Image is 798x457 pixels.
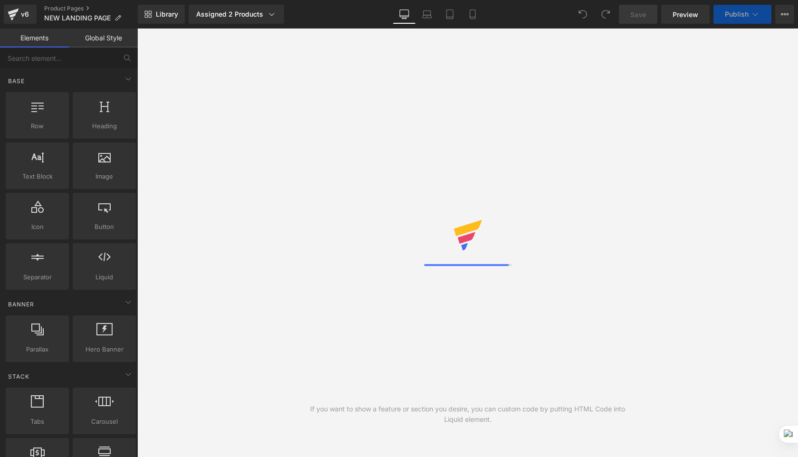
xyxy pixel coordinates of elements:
button: More [775,5,794,24]
a: Product Pages [44,5,138,12]
button: Redo [596,5,615,24]
span: Image [76,171,133,181]
div: Assigned 2 Products [196,10,276,19]
span: Button [76,222,133,232]
span: Tabs [9,417,66,427]
span: Save [630,10,646,19]
a: Global Style [69,29,138,48]
span: Hero Banner [76,344,133,354]
span: Liquid [76,272,133,282]
span: Row [9,121,66,131]
span: Stack [7,372,30,381]
span: Carousel [76,417,133,427]
a: Tablet [438,5,461,24]
span: Icon [9,222,66,232]
span: Parallax [9,344,66,354]
span: Publish [725,10,749,18]
div: v6 [19,8,31,20]
span: Library [156,10,178,19]
a: v6 [4,5,37,24]
div: If you want to show a feature or section you desire, you can custom code by putting HTML Code int... [303,404,633,425]
a: Preview [661,5,710,24]
span: NEW LANDING PAGE [44,14,111,22]
a: Desktop [393,5,416,24]
a: Laptop [416,5,438,24]
button: Undo [573,5,592,24]
span: Separator [9,272,66,282]
a: New Library [138,5,185,24]
span: Banner [7,300,35,309]
span: Heading [76,121,133,131]
a: Mobile [461,5,484,24]
span: Preview [673,10,698,19]
button: Publish [713,5,771,24]
span: Text Block [9,171,66,181]
span: Base [7,76,26,86]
